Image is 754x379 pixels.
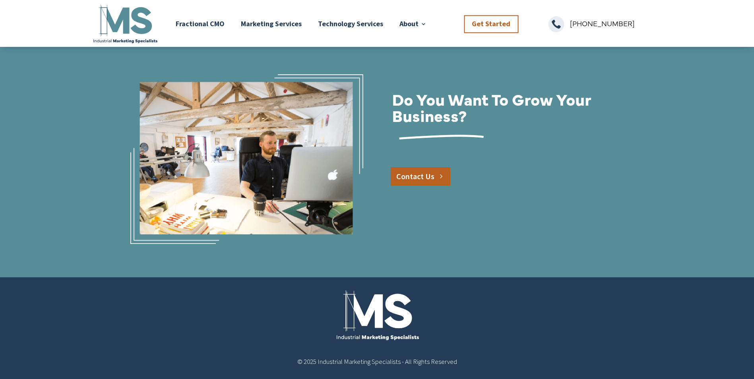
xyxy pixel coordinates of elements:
[241,3,302,44] a: Marketing Services
[391,128,487,148] img: Underline white
[155,354,600,369] div: © 2025 Industrial Marketing Specialists - All Rights Reserved
[130,74,364,244] img: about us cTA
[548,16,564,32] span: 
[392,91,601,127] h2: Do You Want To Grow Your Business?
[570,16,662,31] p: [PHONE_NUMBER]
[399,3,426,44] a: About
[318,3,383,44] a: Technology Services
[176,3,225,44] a: Fractional CMO
[391,167,450,186] a: Contact Us
[333,288,422,342] img: IMS Logo white
[464,15,518,33] a: Get Started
